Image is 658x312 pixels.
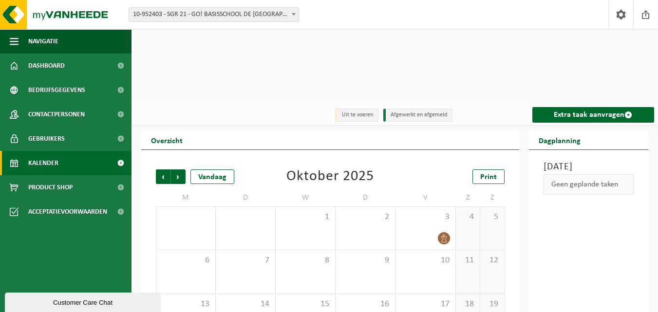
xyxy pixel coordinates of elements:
[161,255,210,266] span: 6
[485,299,499,310] span: 19
[281,212,330,222] span: 1
[221,299,270,310] span: 14
[480,173,497,181] span: Print
[28,54,65,78] span: Dashboard
[400,255,450,266] span: 10
[28,175,73,200] span: Product Shop
[461,299,475,310] span: 18
[28,151,58,175] span: Kalender
[216,189,276,206] td: D
[28,102,85,127] span: Contactpersonen
[156,169,170,184] span: Vorige
[5,291,163,312] iframe: chat widget
[141,130,192,149] h2: Overzicht
[485,255,499,266] span: 12
[276,189,336,206] td: W
[221,255,270,266] span: 7
[281,299,330,310] span: 15
[28,127,65,151] span: Gebruikers
[544,160,634,174] h3: [DATE]
[28,78,85,102] span: Bedrijfsgegevens
[281,255,330,266] span: 8
[544,174,634,195] div: Geen geplande taken
[171,169,186,184] span: Volgende
[28,29,58,54] span: Navigatie
[456,189,480,206] td: Z
[129,7,299,22] span: 10-952403 - SGR 21 - GO! BASISSCHOOL DE WERELDBRUG - OUDENAARDE
[532,107,654,123] a: Extra taak aanvragen
[395,189,455,206] td: V
[400,299,450,310] span: 17
[461,255,475,266] span: 11
[28,200,107,224] span: Acceptatievoorwaarden
[480,189,505,206] td: Z
[383,109,452,122] li: Afgewerkt en afgemeld
[129,8,299,21] span: 10-952403 - SGR 21 - GO! BASISSCHOOL DE WERELDBRUG - OUDENAARDE
[340,255,390,266] span: 9
[461,212,475,222] span: 4
[161,299,210,310] span: 13
[529,130,590,149] h2: Dagplanning
[190,169,234,184] div: Vandaag
[156,189,216,206] td: M
[340,299,390,310] span: 16
[336,189,395,206] td: D
[485,212,499,222] span: 5
[286,169,374,184] div: Oktober 2025
[400,212,450,222] span: 3
[472,169,505,184] a: Print
[335,109,378,122] li: Uit te voeren
[340,212,390,222] span: 2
